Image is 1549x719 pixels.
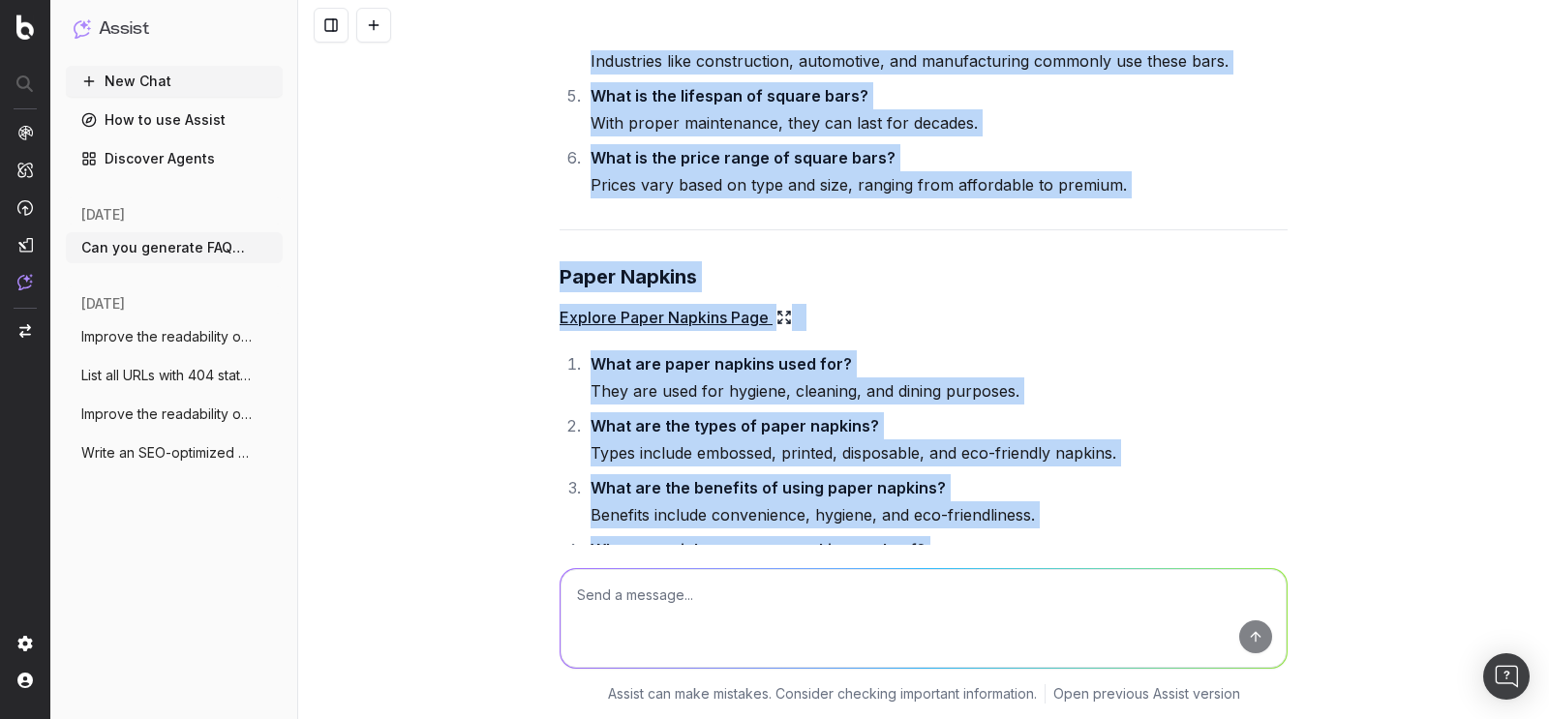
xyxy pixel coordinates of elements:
li: They are used for hygiene, cleaning, and dining purposes. [585,350,1288,404]
span: List all URLs with 404 status code from [81,366,252,385]
button: Assist [74,15,275,43]
li: Types include embossed, printed, disposable, and eco-friendly napkins. [585,412,1288,466]
button: Improve the readability of [URL] [66,399,283,430]
p: Assist can make mistakes. Consider checking important information. [608,684,1037,704]
strong: What is the price range of square bars? [591,148,896,167]
strong: Paper Napkins [560,265,697,288]
img: Switch project [19,324,31,338]
a: Open previous Assist version [1053,684,1240,704]
li: Common materials include recycled paper and airlaid paper. [585,536,1288,590]
a: Explore Paper Napkins Page [560,304,792,331]
img: Analytics [17,125,33,140]
button: Improve the readability of Human Hair Ex [66,321,283,352]
img: Assist [74,19,91,38]
strong: What are the types of paper napkins? [591,416,879,435]
strong: What are the benefits of using paper napkins? [591,478,946,497]
img: Studio [17,237,33,253]
button: Can you generate FAQs for below Manufact [66,232,283,263]
img: Intelligence [17,162,33,178]
strong: What are paper napkins used for? [591,354,852,374]
img: My account [17,673,33,688]
li: Benefits include convenience, hygiene, and eco-friendliness. [585,474,1288,528]
span: Write an SEO-optimized article about ht [81,443,252,463]
span: [DATE] [81,294,125,314]
a: Discover Agents [66,143,283,174]
span: [DATE] [81,205,125,225]
h1: Assist [99,15,149,43]
img: Assist [17,274,33,290]
li: With proper maintenance, they can last for decades. [585,82,1288,136]
span: Improve the readability of Human Hair Ex [81,327,252,346]
img: Setting [17,636,33,651]
button: Write an SEO-optimized article about ht [66,437,283,468]
div: Open Intercom Messenger [1483,653,1530,700]
img: Activation [17,199,33,216]
li: Prices vary based on type and size, ranging from affordable to premium. [585,144,1288,198]
strong: What materials are paper napkins made of? [591,540,926,559]
span: Can you generate FAQs for below Manufact [81,238,252,257]
button: New Chat [66,66,283,97]
a: How to use Assist [66,105,283,135]
strong: What is the lifespan of square bars? [591,86,868,105]
span: Improve the readability of [URL] [81,404,252,424]
img: Botify logo [16,15,34,40]
button: List all URLs with 404 status code from [66,360,283,391]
